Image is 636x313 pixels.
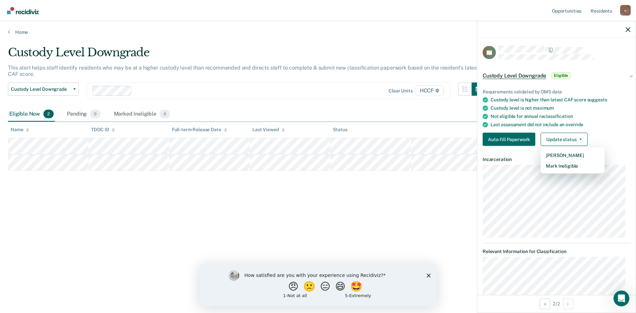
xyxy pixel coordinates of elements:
[541,150,605,161] button: [PERSON_NAME]
[333,127,347,132] div: Status
[565,122,583,127] span: override
[8,65,479,77] p: This alert helps staff identify residents who may be at a higher custody level than recommended a...
[620,5,631,16] div: s
[491,97,630,103] div: Custody level is higher than latest CAF score
[587,97,607,102] span: suggests
[160,110,170,118] span: 0
[11,86,71,92] span: Custody Level Downgrade
[491,105,630,111] div: Custody level is not
[533,105,554,111] span: maximum
[66,107,102,122] div: Pending
[483,133,538,146] a: Navigate to form link
[8,46,485,65] div: Custody Level Downgrade
[491,122,630,128] div: Last assessment did not include an
[252,127,285,132] div: Last Viewed
[539,114,573,119] span: reclassification
[477,295,636,312] div: 2 / 2
[43,110,54,118] span: 2
[172,127,227,132] div: Full-term Release Date
[483,72,546,79] span: Custody Level Downgrade
[483,157,630,162] dt: Incarceration
[199,264,437,306] iframe: Survey by Kim from Recidiviz
[613,290,629,306] iframe: Intercom live chat
[90,110,100,118] span: 0
[8,107,55,122] div: Eligible Now
[91,127,115,132] div: TDOC ID
[563,298,573,309] button: Next Opportunity
[552,72,570,79] span: Eligible
[483,133,535,146] button: Auto-fill Paperwork
[477,65,636,86] div: Custody Level DowngradeEligible
[540,298,550,309] button: Previous Opportunity
[415,85,444,96] span: HCCF
[483,89,630,94] div: Requirements validated by OMS data
[7,7,39,14] img: Recidiviz
[483,249,630,254] dt: Relevant Information for Classification
[541,133,587,146] button: Update status
[11,127,29,132] div: Name
[541,161,605,171] button: Mark Ineligible
[8,29,628,35] a: Home
[620,5,631,16] button: Profile dropdown button
[491,114,630,119] div: Not eligible for annual
[389,88,413,94] div: Clear units
[113,107,172,122] div: Marked Ineligible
